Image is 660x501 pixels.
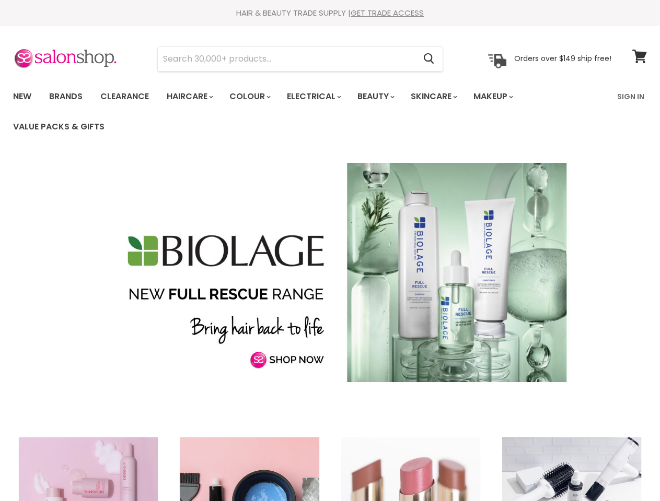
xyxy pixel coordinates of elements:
[5,81,611,142] ul: Main menu
[159,86,219,108] a: Haircare
[466,86,519,108] a: Makeup
[41,86,90,108] a: Brands
[415,47,443,71] button: Search
[514,54,611,63] p: Orders over $149 ship free!
[611,86,651,108] a: Sign In
[403,86,464,108] a: Skincare
[279,86,348,108] a: Electrical
[92,86,157,108] a: Clearance
[351,7,424,18] a: GET TRADE ACCESS
[5,116,112,138] a: Value Packs & Gifts
[158,47,415,71] input: Search
[157,46,443,71] form: Product
[5,86,39,108] a: New
[222,86,277,108] a: Colour
[350,86,401,108] a: Beauty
